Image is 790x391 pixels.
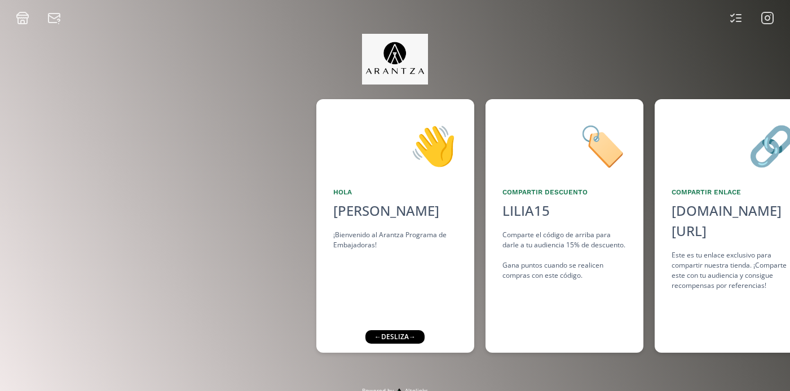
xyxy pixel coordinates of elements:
[502,230,626,281] div: Comparte el código de arriba para darle a tu audiencia 15% de descuento. Gana puntos cuando se re...
[333,201,457,221] div: [PERSON_NAME]
[362,34,428,85] img: jpq5Bx5xx2a5
[333,116,457,174] div: 👋
[502,201,550,221] div: LILIA15
[333,187,457,197] div: Hola
[365,330,425,344] div: ← desliza →
[502,116,626,174] div: 🏷️
[502,187,626,197] div: Compartir Descuento
[333,230,457,250] div: ¡Bienvenido al Arantza Programa de Embajadoras!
